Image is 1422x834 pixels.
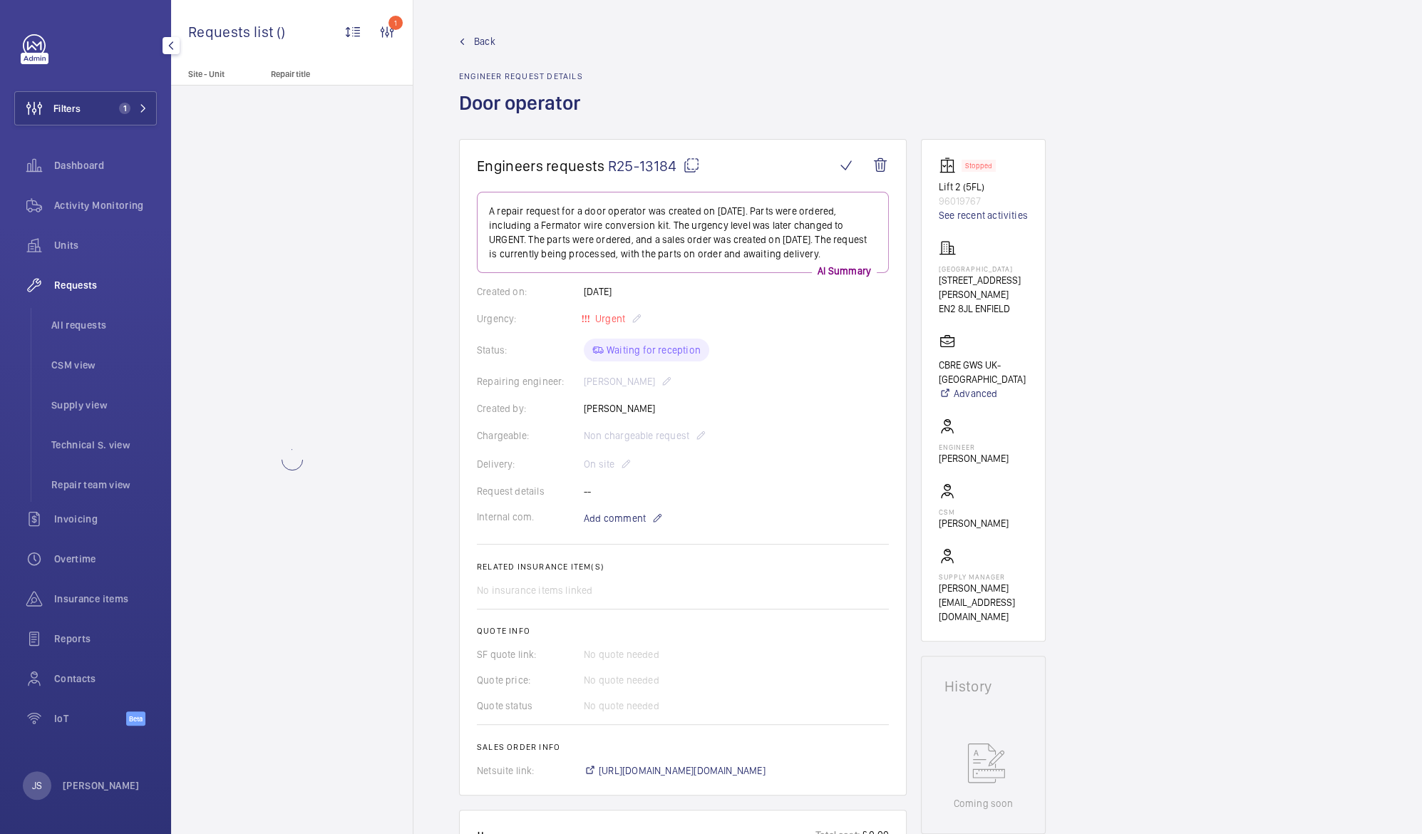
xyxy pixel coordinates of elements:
p: CBRE GWS UK- [GEOGRAPHIC_DATA] [939,358,1028,386]
span: Requests list [188,23,277,41]
h2: Quote info [477,626,889,636]
p: [PERSON_NAME][EMAIL_ADDRESS][DOMAIN_NAME] [939,581,1028,624]
span: Repair team view [51,478,157,492]
img: elevator.svg [939,157,962,174]
p: JS [32,778,42,793]
p: Supply manager [939,572,1028,581]
p: EN2 8JL ENFIELD [939,302,1028,316]
p: Engineer [939,443,1009,451]
p: Site - Unit [171,69,265,79]
p: [GEOGRAPHIC_DATA] [939,264,1028,273]
span: Technical S. view [51,438,157,452]
span: Engineers requests [477,157,605,175]
span: Invoicing [54,512,157,526]
p: [PERSON_NAME] [63,778,140,793]
h2: Engineer request details [459,71,589,81]
span: Contacts [54,671,157,686]
span: Filters [53,101,81,115]
span: Requests [54,278,157,292]
span: All requests [51,318,157,332]
p: AI Summary [812,264,877,278]
span: Units [54,238,157,252]
span: Insurance items [54,592,157,606]
span: [URL][DOMAIN_NAME][DOMAIN_NAME] [599,763,766,778]
p: CSM [939,508,1009,516]
span: CSM view [51,358,157,372]
p: Lift 2 (5FL) [939,180,1028,194]
p: 96019767 [939,194,1028,208]
span: Activity Monitoring [54,198,157,212]
h2: Related insurance item(s) [477,562,889,572]
a: [URL][DOMAIN_NAME][DOMAIN_NAME] [584,763,766,778]
span: Reports [54,632,157,646]
span: 1 [119,103,130,114]
span: Dashboard [54,158,157,173]
p: [PERSON_NAME] [939,516,1009,530]
span: Supply view [51,398,157,412]
p: Coming soon [953,796,1013,810]
p: [STREET_ADDRESS][PERSON_NAME] [939,273,1028,302]
span: Overtime [54,552,157,566]
a: Advanced [939,386,1028,401]
h1: Door operator [459,90,589,139]
p: A repair request for a door operator was created on [DATE]. Parts were ordered, including a Ferma... [489,204,877,261]
h1: History [944,679,1022,694]
p: Stopped [965,163,992,168]
span: R25-13184 [608,157,700,175]
span: Add comment [584,511,646,525]
p: Repair title [271,69,365,79]
span: Beta [126,711,145,726]
a: See recent activities [939,208,1028,222]
p: [PERSON_NAME] [939,451,1009,465]
span: Back [474,34,495,48]
h2: Sales order info [477,742,889,752]
button: Filters1 [14,91,157,125]
span: IoT [54,711,126,726]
